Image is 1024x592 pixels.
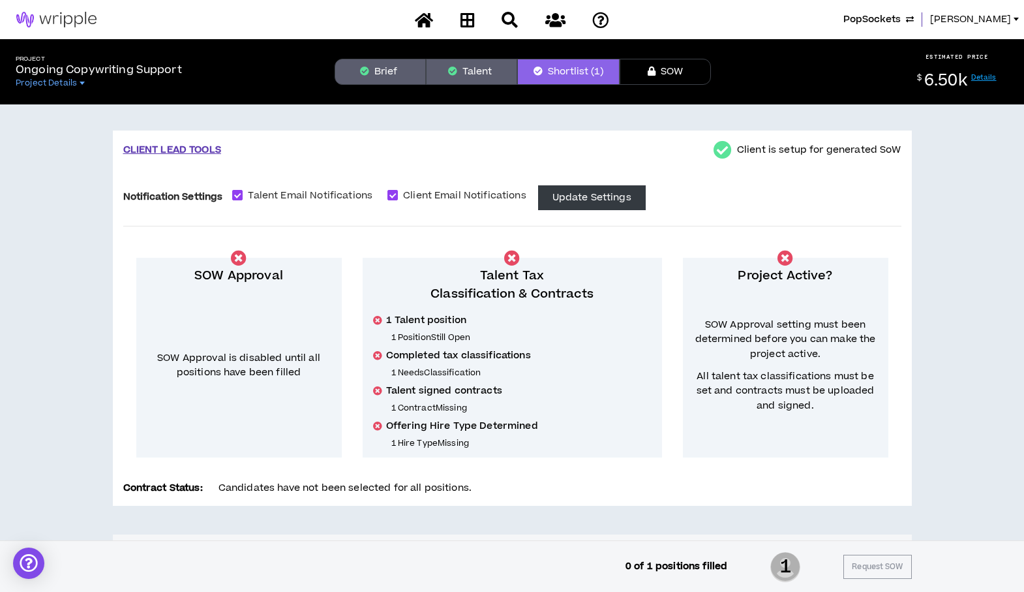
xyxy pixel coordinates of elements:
[218,481,472,495] span: Candidates have not been selected for all positions.
[770,551,800,584] span: 1
[16,62,182,78] p: Ongoing Copywriting Support
[391,367,652,378] p: 1 Needs Classification
[391,403,652,413] p: 1 Contract Missing
[917,72,922,84] sup: $
[693,318,878,362] span: SOW Approval setting must been determined before you can make the project active.
[386,314,466,327] span: 1 Talent position
[391,332,652,343] p: 1 Position Still Open
[373,267,652,304] p: Talent Tax Classification & Contracts
[243,189,378,203] span: Talent Email Notifications
[386,349,531,362] span: Completed tax classifications
[147,267,331,285] p: SOW Approval
[625,559,727,574] p: 0 of 1 positions filled
[517,59,620,85] button: Shortlist (1)
[123,481,203,495] p: Contract Status:
[924,69,967,92] span: 6.50k
[930,12,1011,27] span: [PERSON_NAME]
[123,143,221,157] p: CLIENT LEAD TOOLS
[926,53,989,61] p: ESTIMATED PRICE
[386,420,538,433] span: Offering Hire Type Determined
[538,185,646,210] button: Update Settings
[391,438,652,448] p: 1 Hire Type Missing
[335,59,426,85] button: Brief
[693,267,878,285] p: Project Active?
[843,12,914,27] button: PopSockets
[16,78,77,88] span: Project Details
[16,55,182,63] h5: Project
[737,143,901,157] p: Client is setup for generated SoW
[386,384,502,397] span: Talent signed contracts
[843,12,901,27] span: PopSockets
[426,59,517,85] button: Talent
[971,72,997,82] a: Details
[693,369,878,413] span: All talent tax classifications must be set and contracts must be uploaded and signed.
[157,351,320,379] span: SOW Approval is disabled until all positions have been filled
[123,185,223,208] label: Notification Settings
[620,59,711,85] button: SOW
[843,555,911,579] button: Request SOW
[13,548,44,579] div: Open Intercom Messenger
[398,189,532,203] span: Client Email Notifications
